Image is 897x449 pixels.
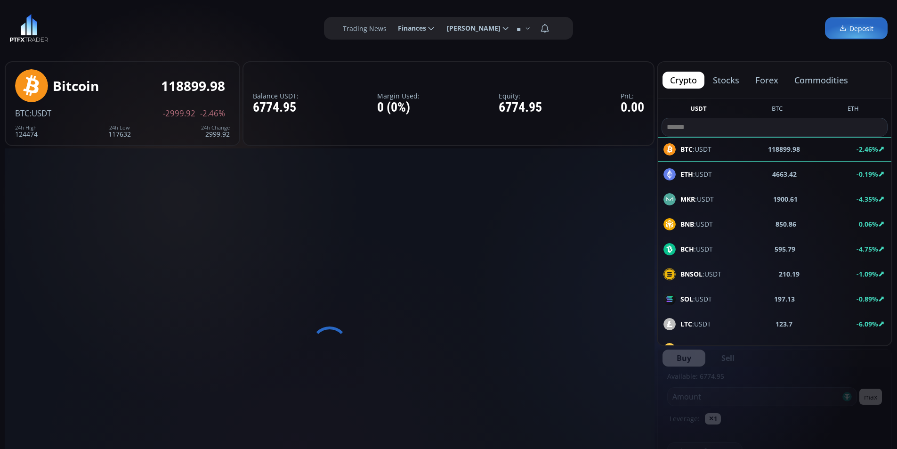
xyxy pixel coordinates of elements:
[9,14,48,42] img: LOGO
[787,72,856,89] button: commodities
[772,169,797,179] b: 4663.42
[391,19,426,38] span: Finances
[201,125,230,138] div: -2999.92
[108,125,131,131] div: 24h Low
[857,195,878,204] b: -4.35%
[680,269,703,278] b: BNSOL
[53,79,99,93] div: Bitcoin
[621,92,644,99] label: PnL:
[253,100,299,115] div: 6774.95
[680,195,695,204] b: MKR
[857,245,878,253] b: -4.75%
[621,100,644,115] div: 0.00
[499,100,542,115] div: 6774.95
[768,104,786,116] button: BTC
[15,125,38,138] div: 124474
[680,170,693,179] b: ETH
[680,245,694,253] b: BCH
[680,219,713,229] span: :USDT
[161,79,225,93] div: 118899.98
[779,269,800,279] b: 210.19
[774,294,795,304] b: 197.13
[705,72,747,89] button: stocks
[680,220,694,229] b: BNB
[680,344,709,353] b: BANANA
[775,244,795,254] b: 595.79
[857,170,878,179] b: -0.19%
[680,194,714,204] span: :USDT
[776,219,796,229] b: 850.86
[30,108,51,119] span: :USDT
[200,109,225,118] span: -2.46%
[680,319,711,329] span: :USDT
[377,92,420,99] label: Margin Used:
[15,108,30,119] span: BTC
[163,109,195,118] span: -2999.92
[839,24,873,33] span: Deposit
[859,220,878,229] b: 0.06%
[857,344,878,353] b: -5.63%
[15,125,38,131] div: 24h High
[201,125,230,131] div: 24h Change
[784,344,801,354] b: 25.33
[680,319,692,328] b: LTC
[253,92,299,99] label: Balance USDT:
[680,244,713,254] span: :USDT
[857,319,878,328] b: -6.09%
[680,344,728,354] span: :USDT
[680,294,712,304] span: :USDT
[680,169,712,179] span: :USDT
[825,17,888,40] a: Deposit
[844,104,863,116] button: ETH
[776,319,792,329] b: 123.7
[680,269,721,279] span: :USDT
[377,100,420,115] div: 0 (0%)
[663,72,704,89] button: crypto
[687,104,711,116] button: USDT
[857,294,878,303] b: -0.89%
[343,24,387,33] label: Trading News
[440,19,501,38] span: [PERSON_NAME]
[499,92,542,99] label: Equity:
[748,72,786,89] button: forex
[857,269,878,278] b: -1.09%
[773,194,798,204] b: 1900.61
[680,294,693,303] b: SOL
[108,125,131,138] div: 117632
